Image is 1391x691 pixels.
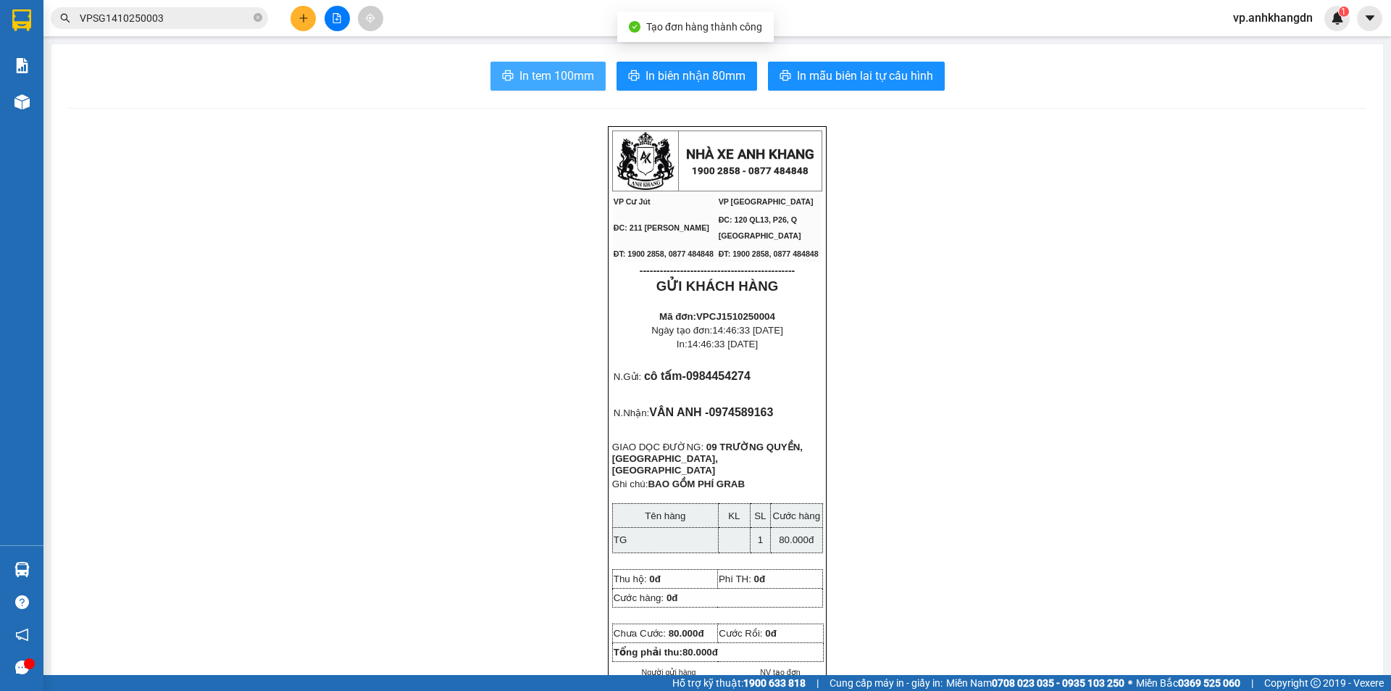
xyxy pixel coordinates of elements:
[15,628,29,642] span: notification
[696,311,775,322] span: VPCJ1510250004
[1136,675,1240,691] span: Miền Bắc
[669,628,704,639] span: 80.000đ
[12,9,31,31] img: logo-vxr
[719,249,819,258] span: ĐT: 1900 2858, 0877 484848
[1251,675,1253,691] span: |
[124,14,159,29] span: Nhận:
[692,165,809,176] strong: 1900 2858 - 0877 484848
[502,70,514,83] span: printer
[946,675,1124,691] span: Miền Nam
[1363,12,1377,25] span: caret-down
[614,534,627,545] span: TG
[12,30,114,47] div: phi cường
[747,668,800,676] span: NV tạo đơn
[1128,680,1132,686] span: ⚪️
[659,311,775,322] strong: Mã đơn:
[254,13,262,22] span: close-circle
[688,339,759,349] span: 14:46:33 [DATE]
[992,677,1124,689] strong: 0708 023 035 - 0935 103 250
[682,370,751,382] span: -
[765,628,777,639] span: 0đ
[614,628,704,639] span: Chưa Cước:
[12,14,35,29] span: Gửi:
[743,677,806,689] strong: 1900 633 818
[712,325,783,336] span: 14:46:33 [DATE]
[490,62,606,91] button: printerIn tem 100mm
[644,370,682,382] span: cô tấm
[1331,12,1344,25] img: icon-new-feature
[124,65,271,85] div: 0982501858
[612,479,648,489] span: Ghi chú:
[1221,9,1324,27] span: vp.anhkhangdn
[614,574,647,584] span: Thu hộ:
[754,510,766,521] span: SL
[325,6,350,31] button: file-add
[12,47,114,67] div: 0989747413
[672,675,806,691] span: Hỗ trợ kỹ thuật:
[779,534,814,545] span: 80.000đ
[358,6,383,31] button: aim
[614,592,664,603] span: Cước hàng:
[60,13,70,23] span: search
[758,534,763,545] span: 1
[642,668,696,676] span: Người gửi hàng
[614,371,641,382] span: N.Gửi:
[614,197,651,206] span: VP Cư Jút
[1178,677,1240,689] strong: 0369 525 060
[617,132,674,190] img: logo
[667,592,678,603] span: 0đ
[768,62,945,91] button: printerIn mẫu biên lai tự cấu hình
[719,197,814,206] span: VP [GEOGRAPHIC_DATA]
[686,146,814,162] strong: NHÀ XE ANH KHANG
[614,407,649,418] span: N.Nhận:
[797,67,933,85] span: In mẫu biên lai tự cấu hình
[12,12,114,30] div: VP Cư Jút
[80,10,251,26] input: Tìm tên, số ĐT hoặc mã đơn
[298,13,309,23] span: plus
[291,6,316,31] button: plus
[686,370,751,382] span: 0984454274
[772,510,820,521] span: Cước hàng
[719,574,751,584] span: Phí TH:
[646,67,745,85] span: In biên nhận 80mm
[365,13,375,23] span: aim
[682,647,718,658] span: 80.000đ
[646,21,762,33] span: Tạo đơn hàng thành công
[1341,7,1346,17] span: 1
[719,628,777,639] span: Cước Rồi:
[816,675,819,691] span: |
[649,574,661,584] span: 0đ
[629,21,640,33] span: check-circle
[614,249,714,258] span: ĐT: 1900 2858, 0877 484848
[754,574,766,584] span: 0đ
[122,97,188,112] span: Chưa cước :
[519,67,594,85] span: In tem 100mm
[1339,7,1349,17] sup: 1
[14,562,30,577] img: warehouse-icon
[640,265,795,276] span: ----------------------------------------------
[709,406,773,418] span: 0974589163
[15,595,29,609] span: question-circle
[612,442,803,476] span: 09 TRƯỜNG QUYỀN, [GEOGRAPHIC_DATA], [GEOGRAPHIC_DATA]
[614,223,709,232] span: ĐC: 211 [PERSON_NAME]
[1357,6,1382,31] button: caret-down
[122,94,272,114] div: 300.000
[617,62,757,91] button: printerIn biên nhận 80mm
[254,12,262,25] span: close-circle
[645,510,685,521] span: Tên hàng
[612,442,703,452] span: GIAO DỌC ĐƯỜNG:
[648,479,745,489] span: BAO GỒM PHÍ GRAB
[649,406,773,418] span: VÂN ANH -
[677,339,758,349] span: In:
[124,47,271,65] div: XM ANH THƯ
[14,58,30,73] img: solution-icon
[614,647,718,658] strong: Tổng phải thu:
[14,94,30,109] img: warehouse-icon
[332,13,342,23] span: file-add
[780,70,791,83] span: printer
[728,510,740,521] span: KL
[1311,678,1321,688] span: copyright
[15,661,29,674] span: message
[719,215,801,240] span: ĐC: 120 QL13, P26, Q [GEOGRAPHIC_DATA]
[628,70,640,83] span: printer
